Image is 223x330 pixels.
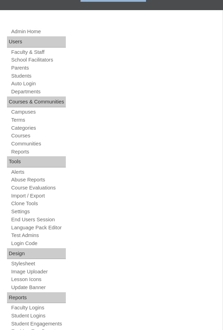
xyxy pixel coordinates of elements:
[7,292,66,303] div: Reports
[11,185,66,191] a: Course Evaluations
[11,193,66,199] a: Import / Export
[11,57,66,63] a: School Facilitators
[11,80,66,87] a: Auto Login
[7,96,66,108] div: Courses & Communities
[11,313,66,319] a: Student Logins
[11,284,66,291] a: Update Banner
[11,88,66,95] a: Departments
[11,73,66,79] a: Students
[11,49,66,56] a: Faculty & Staff
[11,109,66,115] a: Campuses
[11,177,66,183] a: Abuse Reports
[11,65,66,71] a: Parents
[11,149,66,155] a: Reports
[11,200,66,207] a: Clone Tools
[7,156,66,167] div: Tools
[11,224,66,231] a: Language Pack Editor
[11,208,66,215] a: Settings
[11,141,66,147] a: Communities
[11,321,66,327] a: Student Engagements
[11,132,66,139] a: Courses
[11,232,66,239] a: Test Admins
[11,169,66,175] a: Alerts
[11,117,66,123] a: Terms
[11,304,66,311] a: Faculty Logins
[7,248,66,259] div: Design
[11,268,66,275] a: Image Uploader
[11,260,66,267] a: Stylesheet
[7,36,66,48] div: Users
[11,125,66,131] a: Categories
[11,28,66,35] a: Admin Home
[11,240,66,247] a: Login Code
[11,216,66,223] a: End Users Session
[11,276,66,283] a: Lesson Icons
